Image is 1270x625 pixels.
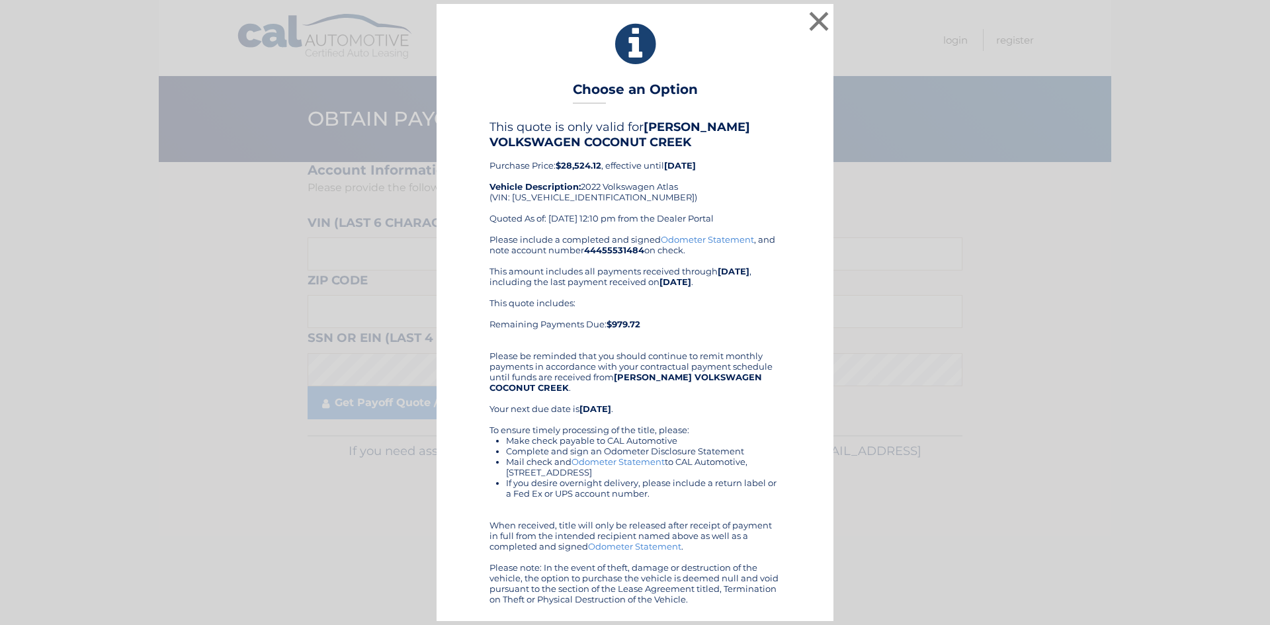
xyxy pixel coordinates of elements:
[588,541,681,552] a: Odometer Statement
[584,245,644,255] b: 44455531484
[506,446,781,456] li: Complete and sign an Odometer Disclosure Statement
[718,266,749,276] b: [DATE]
[806,8,832,34] button: ×
[489,181,581,192] strong: Vehicle Description:
[489,120,750,149] b: [PERSON_NAME] VOLKSWAGEN COCONUT CREEK
[659,276,691,287] b: [DATE]
[506,435,781,446] li: Make check payable to CAL Automotive
[573,81,698,104] h3: Choose an Option
[506,456,781,478] li: Mail check and to CAL Automotive, [STREET_ADDRESS]
[489,298,781,340] div: This quote includes: Remaining Payments Due:
[664,160,696,171] b: [DATE]
[571,456,665,467] a: Odometer Statement
[489,120,781,149] h4: This quote is only valid for
[489,372,762,393] b: [PERSON_NAME] VOLKSWAGEN COCONUT CREEK
[489,234,781,604] div: Please include a completed and signed , and note account number on check. This amount includes al...
[489,120,781,233] div: Purchase Price: , effective until 2022 Volkswagen Atlas (VIN: [US_VEHICLE_IDENTIFICATION_NUMBER])...
[579,403,611,414] b: [DATE]
[556,160,601,171] b: $28,524.12
[607,319,640,329] b: $979.72
[661,234,754,245] a: Odometer Statement
[506,478,781,499] li: If you desire overnight delivery, please include a return label or a Fed Ex or UPS account number.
